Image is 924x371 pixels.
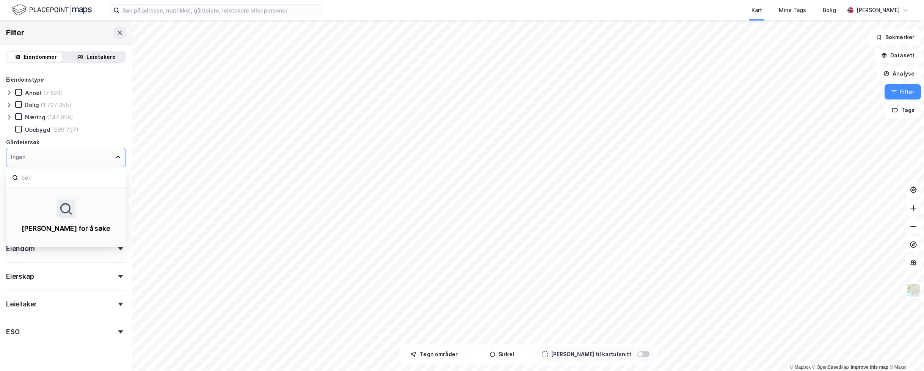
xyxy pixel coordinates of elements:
img: Z [906,283,921,297]
button: Tags [886,103,921,118]
div: Kart [751,6,762,15]
button: Datasett [875,48,921,63]
div: Mine Tags [779,6,806,15]
button: Tegn områder [402,347,467,362]
div: Eiendom [6,244,35,253]
a: OpenStreetMap [812,365,849,370]
button: Filter [885,84,921,99]
input: Søk på adresse, matrikkel, gårdeiere, leietakere eller personer [119,5,322,16]
div: Leietaker [6,300,37,309]
div: Eierskap [6,272,34,281]
div: Næring [25,114,45,121]
button: Sirkel [470,347,534,362]
div: Bolig [823,6,836,15]
div: Ubebygd [25,126,50,133]
div: (599 737) [52,126,78,133]
div: ESG [6,327,19,336]
img: logo.f888ab2527a4732fd821a326f86c7f29.svg [12,3,92,17]
button: Bokmerker [870,30,921,45]
div: (1 707 355) [41,101,71,109]
div: Annet [25,89,42,96]
div: Bolig [25,101,39,109]
div: Kontrollprogram for chat [886,335,924,371]
div: Ingen [11,153,25,162]
button: Analyse [877,66,921,81]
iframe: Chat Widget [886,335,924,371]
div: Eiendomstype [6,75,44,84]
div: Leietakere [86,52,116,62]
div: (7 524) [43,89,63,96]
div: [PERSON_NAME] [857,6,900,15]
div: Eiendommer [24,52,57,62]
div: Filter [6,27,24,39]
a: Improve this map [851,365,888,370]
div: Gårdeiersøk [6,138,39,147]
a: Mapbox [790,365,811,370]
div: (147 058) [47,114,73,121]
div: [PERSON_NAME] til kartutsnitt [551,350,631,359]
